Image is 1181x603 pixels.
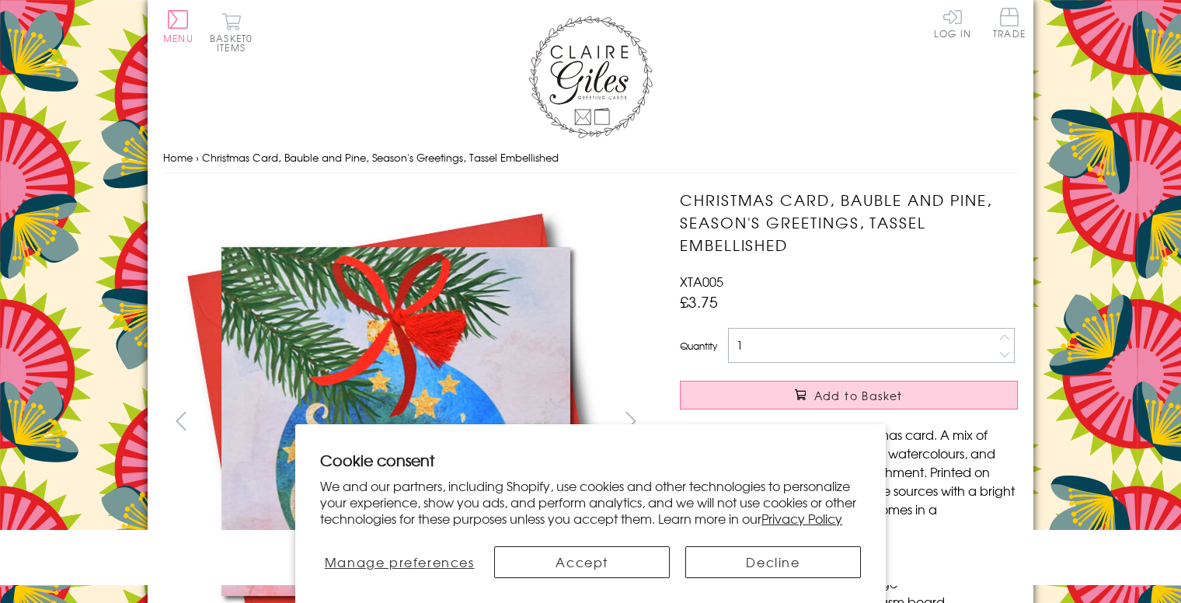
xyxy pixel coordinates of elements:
[685,546,861,578] button: Decline
[196,150,199,165] span: ›
[163,150,193,165] a: Home
[163,403,198,438] button: prev
[163,31,193,45] span: Menu
[528,16,653,138] img: Claire Giles Greetings Cards
[163,10,193,43] button: Menu
[680,189,1018,256] h1: Christmas Card, Bauble and Pine, Season's Greetings, Tassel Embellished
[320,449,861,471] h2: Cookie consent
[680,272,723,291] span: XTA005
[163,142,1018,174] nav: breadcrumbs
[934,8,971,38] a: Log In
[761,509,842,528] a: Privacy Policy
[993,8,1026,41] a: Trade
[320,478,861,526] p: We and our partners, including Shopify, use cookies and other technologies to personalize your ex...
[680,291,718,312] span: £3.75
[202,150,559,165] span: Christmas Card, Bauble and Pine, Season's Greetings, Tassel Embellished
[680,381,1018,410] button: Add to Basket
[614,403,649,438] button: next
[494,546,670,578] button: Accept
[210,12,253,52] button: Basket0 items
[680,339,717,353] label: Quantity
[320,546,479,578] button: Manage preferences
[814,388,903,403] span: Add to Basket
[993,8,1026,38] span: Trade
[325,552,475,571] span: Manage preferences
[217,31,253,54] span: 0 items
